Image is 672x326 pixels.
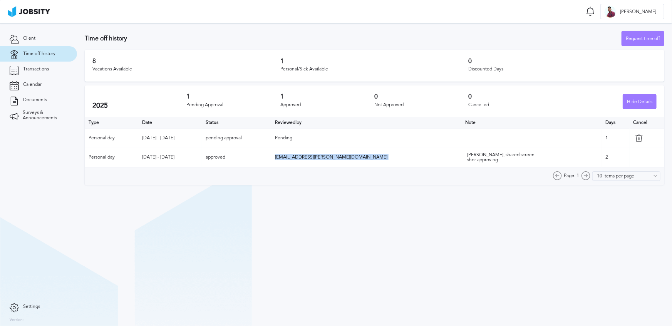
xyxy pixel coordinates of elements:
[202,117,271,129] th: Toggle SortBy
[275,154,387,160] span: [EMAIL_ADDRESS][PERSON_NAME][DOMAIN_NAME]
[280,67,468,72] div: Personal/Sick Available
[465,135,467,140] span: -
[138,117,202,129] th: Toggle SortBy
[23,304,40,309] span: Settings
[138,148,202,167] td: [DATE] - [DATE]
[280,58,468,65] h3: 1
[600,4,664,19] button: B[PERSON_NAME]
[138,129,202,148] td: [DATE] - [DATE]
[467,152,544,163] div: [PERSON_NAME], shared screen shor approving
[10,318,24,323] label: Version:
[280,102,374,108] div: Approved
[85,129,138,148] td: Personal day
[92,67,280,72] div: Vacations Available
[605,6,616,18] div: B
[469,93,563,100] h3: 0
[271,117,461,129] th: Toggle SortBy
[23,97,47,103] span: Documents
[469,67,657,72] div: Discounted Days
[375,102,469,108] div: Not Approved
[85,148,138,167] td: Personal day
[623,94,656,110] div: Hide Details
[375,93,469,100] h3: 0
[23,51,55,57] span: Time off history
[280,93,374,100] h3: 1
[92,58,280,65] h3: 8
[275,135,292,140] span: Pending
[202,129,271,148] td: pending approval
[602,117,630,129] th: Days
[85,35,622,42] h3: Time off history
[186,93,280,100] h3: 1
[23,110,67,121] span: Surveys & Announcements
[8,6,50,17] img: ab4bad089aa723f57921c736e9817d99.png
[623,94,657,109] button: Hide Details
[23,82,42,87] span: Calendar
[616,9,660,15] span: [PERSON_NAME]
[622,31,664,47] div: Request time off
[92,102,186,110] h2: 2025
[186,102,280,108] div: Pending Approval
[564,173,579,179] span: Page: 1
[85,117,138,129] th: Type
[469,58,657,65] h3: 0
[23,67,49,72] span: Transactions
[602,129,630,148] td: 1
[23,36,35,41] span: Client
[630,117,664,129] th: Cancel
[202,148,271,167] td: approved
[602,148,630,167] td: 2
[622,31,664,46] button: Request time off
[461,117,602,129] th: Toggle SortBy
[469,102,563,108] div: Cancelled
